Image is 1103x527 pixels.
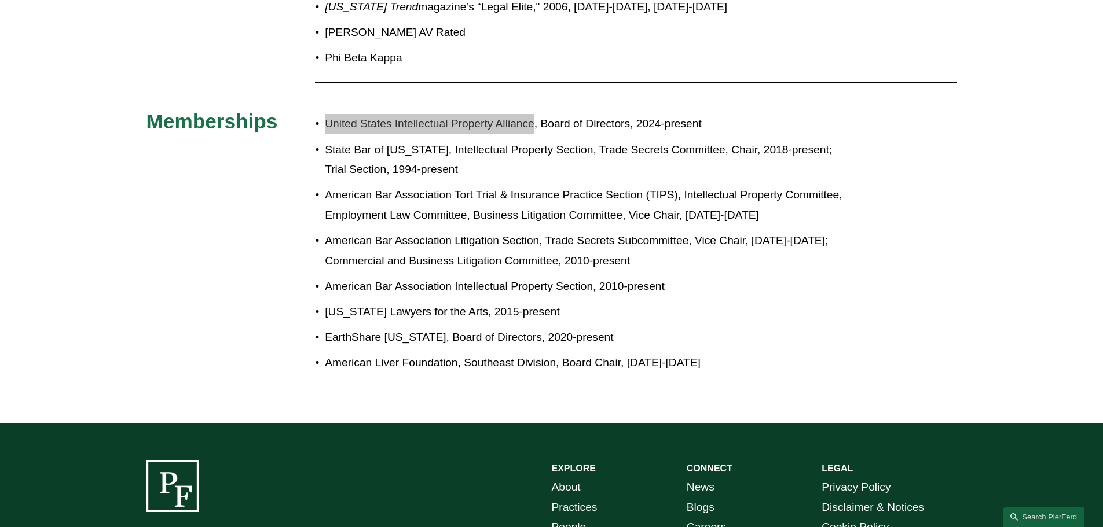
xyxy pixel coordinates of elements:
p: American Bar Association Intellectual Property Section, 2010-present [325,277,855,297]
p: United States Intellectual Property Alliance, Board of Directors, 2024-present [325,114,855,134]
p: EarthShare [US_STATE], Board of Directors, 2020-present [325,327,855,348]
a: News [687,477,714,497]
strong: LEGAL [822,463,853,473]
em: [US_STATE] Trend [325,1,418,13]
p: American Liver Foundation, Southeast Division, Board Chair, [DATE]-[DATE] [325,353,855,373]
a: About [552,477,581,497]
span: Memberships [146,110,278,132]
p: American Bar Association Tort Trial & Insurance Practice Section (TIPS), Intellectual Property Co... [325,185,855,225]
strong: CONNECT [687,463,732,473]
p: [US_STATE] Lawyers for the Arts, 2015-present [325,302,855,322]
a: Disclaimer & Notices [822,497,924,518]
p: Phi Beta Kappa [325,48,855,68]
a: Privacy Policy [822,477,891,497]
a: Search this site [1003,507,1084,527]
p: [PERSON_NAME] AV Rated [325,23,855,43]
p: State Bar of [US_STATE], Intellectual Property Section, Trade Secrets Committee, Chair, 2018-pres... [325,140,855,180]
a: Practices [552,497,598,518]
p: American Bar Association Litigation Section, Trade Secrets Subcommittee, Vice Chair, [DATE]-[DATE... [325,231,855,271]
a: Blogs [687,497,714,518]
strong: EXPLORE [552,463,596,473]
